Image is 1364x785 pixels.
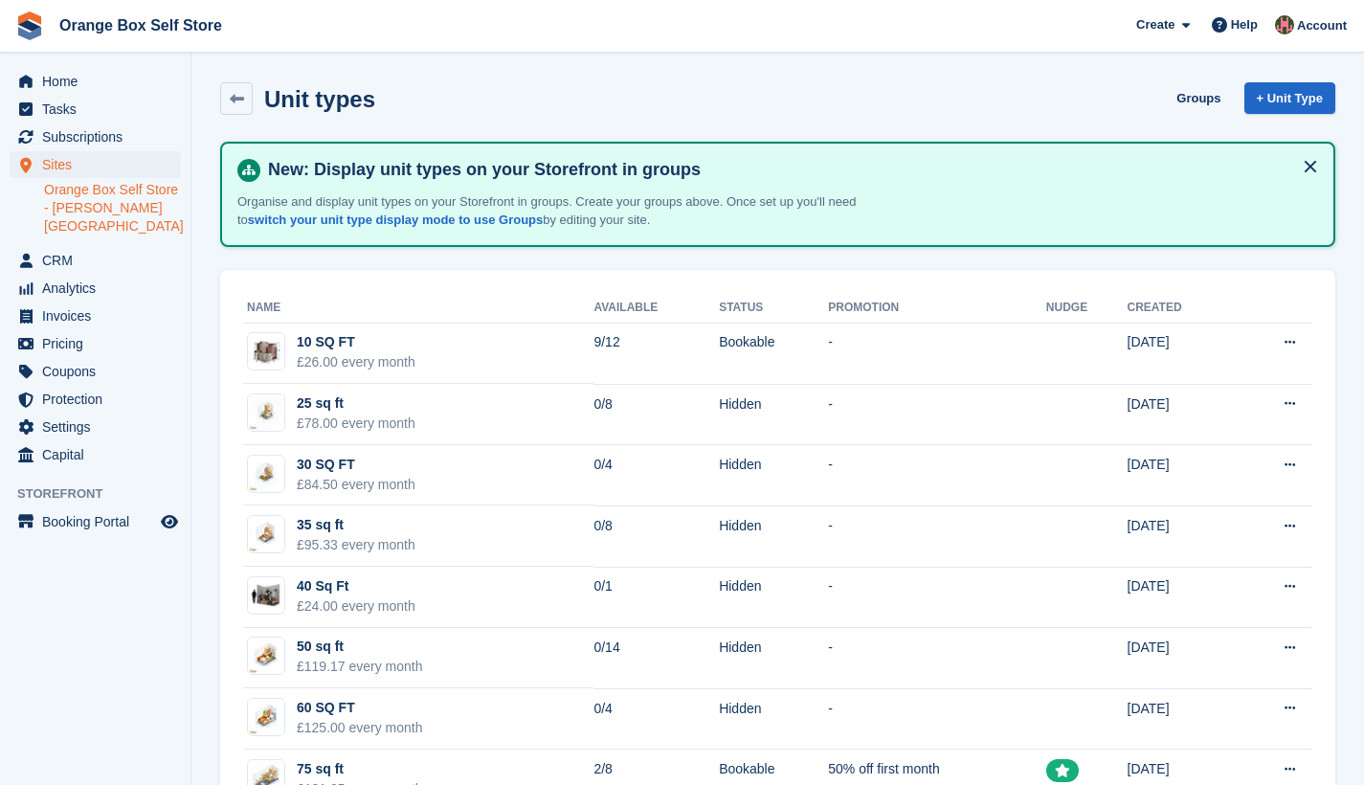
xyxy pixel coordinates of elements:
div: 30 SQ FT [297,455,415,475]
a: Preview store [158,510,181,533]
a: menu [10,508,181,535]
img: David Clark [1275,15,1294,34]
a: menu [10,68,181,95]
span: Storefront [17,484,190,504]
div: £119.17 every month [297,657,423,677]
td: Hidden [719,688,828,750]
td: 0/4 [593,445,719,506]
td: 0/1 [593,567,719,628]
td: [DATE] [1128,384,1235,445]
div: £125.00 every month [297,718,423,738]
td: [DATE] [1128,688,1235,750]
td: - [828,688,1046,750]
td: Hidden [719,445,828,506]
td: 0/8 [593,505,719,567]
td: Bookable [719,323,828,384]
img: 35sqft.jpg [248,516,284,552]
a: switch your unit type display mode to use Groups [248,213,543,227]
span: Capital [42,441,157,468]
a: menu [10,247,181,274]
a: menu [10,358,181,385]
a: Orange Box Self Store - [PERSON_NAME][GEOGRAPHIC_DATA] [44,181,181,235]
p: Organise and display unit types on your Storefront in groups. Create your groups above. Once set ... [237,192,907,230]
div: 10 SQ FT [297,332,415,352]
div: £95.33 every month [297,535,415,555]
th: Status [719,293,828,324]
span: CRM [42,247,157,274]
td: [DATE] [1128,323,1235,384]
span: Pricing [42,330,157,357]
span: Sites [42,151,157,178]
img: 25sqft.jpeg [248,394,284,431]
img: 60sqft.jpg [248,699,284,735]
td: [DATE] [1128,505,1235,567]
img: Locker%20Medium%201%20-%20Imperial.jpg [248,333,284,370]
td: - [828,567,1046,628]
div: 40 Sq Ft [297,576,415,596]
th: Nudge [1046,293,1128,324]
span: Coupons [42,358,157,385]
td: Hidden [719,505,828,567]
th: Created [1128,293,1235,324]
div: 25 sq ft [297,393,415,414]
span: Help [1231,15,1258,34]
span: Home [42,68,157,95]
a: menu [10,275,181,302]
td: 9/12 [593,323,719,384]
img: 50sqft.jpg [248,638,284,674]
a: menu [10,123,181,150]
td: - [828,505,1046,567]
td: Hidden [719,567,828,628]
div: £24.00 every month [297,596,415,617]
a: menu [10,330,181,357]
span: Create [1136,15,1174,34]
th: Promotion [828,293,1046,324]
img: 30sqft.jpg [248,456,284,492]
div: 75 sq ft [297,759,423,779]
span: Settings [42,414,157,440]
div: £26.00 every month [297,352,415,372]
span: Subscriptions [42,123,157,150]
a: Orange Box Self Store [52,10,230,41]
a: menu [10,414,181,440]
td: [DATE] [1128,445,1235,506]
td: - [828,384,1046,445]
a: menu [10,386,181,413]
div: £84.50 every month [297,475,415,495]
h4: New: Display unit types on your Storefront in groups [260,159,1318,181]
a: Groups [1169,82,1228,114]
img: 40-sqft-unit.jpg [248,582,284,610]
td: 0/4 [593,688,719,750]
td: [DATE] [1128,628,1235,689]
span: Booking Portal [42,508,157,535]
th: Available [593,293,719,324]
span: Protection [42,386,157,413]
span: Analytics [42,275,157,302]
td: 0/14 [593,628,719,689]
div: 50 sq ft [297,637,423,657]
td: - [828,323,1046,384]
span: Account [1297,16,1347,35]
a: + Unit Type [1244,82,1335,114]
a: menu [10,303,181,329]
div: £78.00 every month [297,414,415,434]
div: 35 sq ft [297,515,415,535]
img: stora-icon-8386f47178a22dfd0bd8f6a31ec36ba5ce8667c1dd55bd0f319d3a0aa187defe.svg [15,11,44,40]
td: - [828,628,1046,689]
td: Hidden [719,384,828,445]
a: menu [10,441,181,468]
span: Tasks [42,96,157,123]
th: Name [243,293,593,324]
h2: Unit types [264,86,375,112]
td: Hidden [719,628,828,689]
a: menu [10,151,181,178]
td: [DATE] [1128,567,1235,628]
div: 60 SQ FT [297,698,423,718]
td: 0/8 [593,384,719,445]
a: menu [10,96,181,123]
td: - [828,445,1046,506]
span: Invoices [42,303,157,329]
